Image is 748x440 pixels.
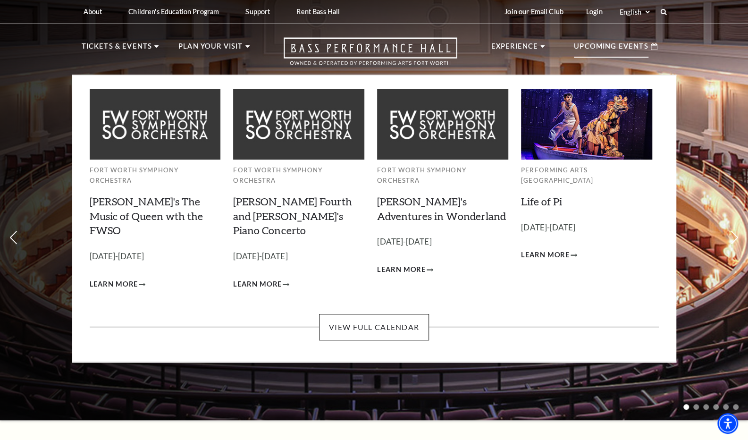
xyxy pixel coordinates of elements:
[233,89,364,159] img: Fort Worth Symphony Orchestra
[90,250,221,263] p: [DATE]-[DATE]
[521,195,562,208] a: Life of Pi
[717,413,738,434] div: Accessibility Menu
[377,235,508,249] p: [DATE]-[DATE]
[296,8,340,16] p: Rent Bass Hall
[377,165,508,186] p: Fort Worth Symphony Orchestra
[233,250,364,263] p: [DATE]-[DATE]
[521,165,652,186] p: Performing Arts [GEOGRAPHIC_DATA]
[250,37,491,75] a: Open this option
[377,195,506,222] a: [PERSON_NAME]'s Adventures in Wonderland
[233,279,289,290] a: Learn More Brahms Fourth and Grieg's Piano Concerto
[84,8,102,16] p: About
[377,264,433,276] a: Learn More Alice's Adventures in Wonderland
[128,8,219,16] p: Children's Education Program
[319,314,429,340] a: View Full Calendar
[233,195,352,237] a: [PERSON_NAME] Fourth and [PERSON_NAME]'s Piano Concerto
[90,165,221,186] p: Fort Worth Symphony Orchestra
[377,89,508,159] img: Fort Worth Symphony Orchestra
[233,279,282,290] span: Learn More
[90,279,138,290] span: Learn More
[521,221,652,235] p: [DATE]-[DATE]
[377,264,426,276] span: Learn More
[90,89,221,159] img: Fort Worth Symphony Orchestra
[574,41,648,58] p: Upcoming Events
[618,8,651,17] select: Select:
[90,195,203,237] a: [PERSON_NAME]'s The Music of Queen wth the FWSO
[491,41,538,58] p: Experience
[521,89,652,159] img: Performing Arts Fort Worth
[82,41,152,58] p: Tickets & Events
[245,8,270,16] p: Support
[178,41,243,58] p: Plan Your Visit
[521,249,577,261] a: Learn More Life of Pi
[521,249,570,261] span: Learn More
[90,279,146,290] a: Learn More Windborne's The Music of Queen wth the FWSO
[233,165,364,186] p: Fort Worth Symphony Orchestra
